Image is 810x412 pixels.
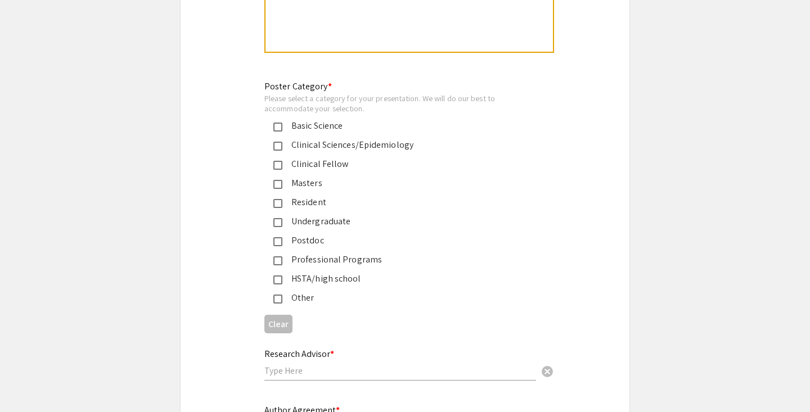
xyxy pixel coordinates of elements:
div: Please select a category for your presentation. We will do our best to accommodate your selection. [264,93,528,113]
span: cancel [541,365,554,378]
mat-label: Research Advisor [264,348,334,360]
iframe: Chat [8,361,48,404]
div: Clinical Fellow [282,157,519,171]
div: HSTA/high school [282,272,519,286]
div: Postdoc [282,234,519,247]
mat-label: Poster Category [264,80,332,92]
button: Clear [264,315,292,333]
div: Masters [282,176,519,190]
div: Basic Science [282,119,519,133]
div: Other [282,291,519,305]
input: Type Here [264,365,536,377]
div: Resident [282,196,519,209]
div: Undergraduate [282,215,519,228]
button: Clear [536,359,559,382]
div: Clinical Sciences/Epidemiology [282,138,519,152]
div: Professional Programs [282,253,519,266]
